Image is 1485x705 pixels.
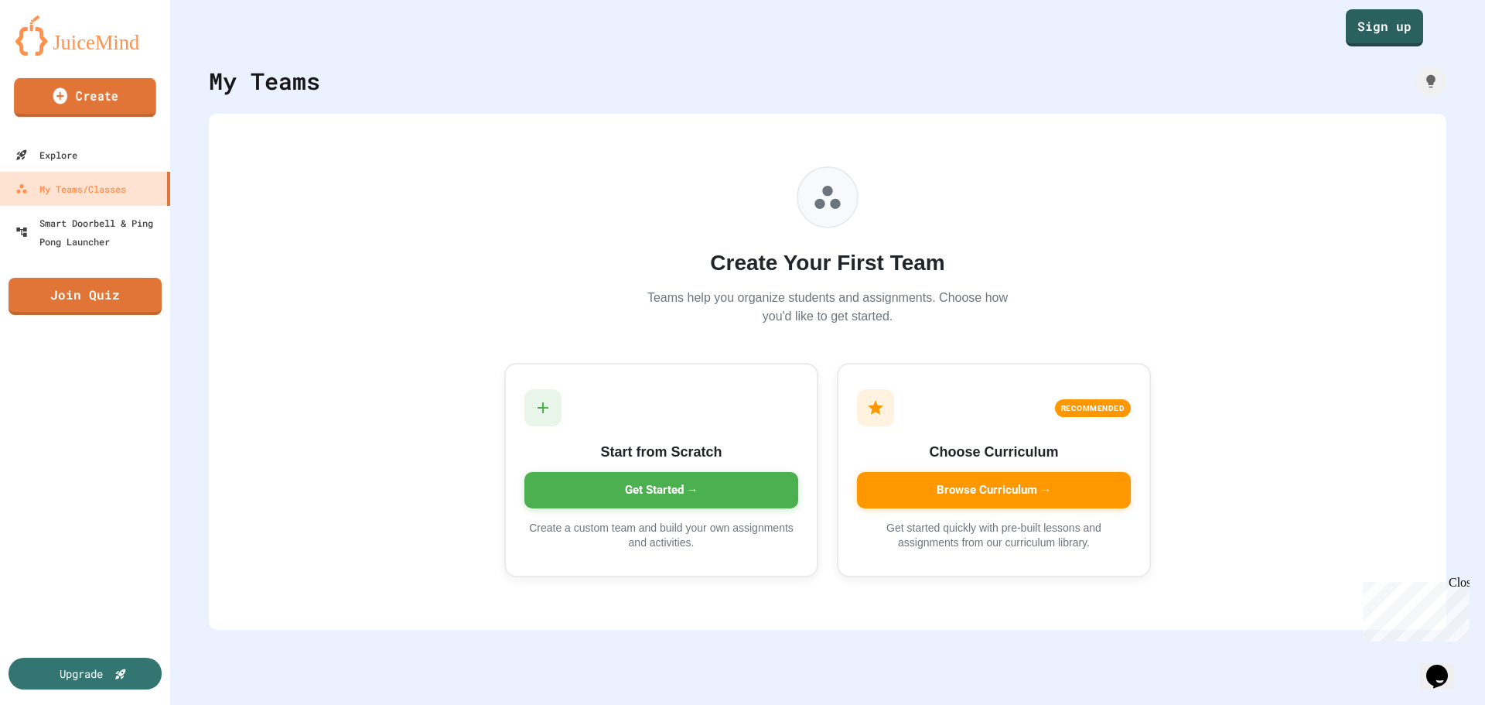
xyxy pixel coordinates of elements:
div: Smart Doorbell & Ping Pong Launcher [15,214,164,251]
iframe: chat widget [1420,643,1470,690]
img: logo-orange.svg [15,15,155,56]
h3: Start from Scratch [524,442,798,463]
div: Get Started → [524,472,798,508]
div: How it works [1415,66,1446,97]
div: RECOMMENDED [1055,399,1132,417]
p: Teams help you organize students and assignments. Choose how you'd like to get started. [642,289,1013,326]
h2: Create Your First Team [642,247,1013,279]
div: Browse Curriculum → [857,472,1131,508]
iframe: chat widget [1357,576,1470,642]
div: My Teams/Classes [15,180,126,198]
div: Chat with us now!Close [6,6,107,98]
div: Upgrade [60,666,103,682]
p: Create a custom team and build your own assignments and activities. [524,521,798,551]
div: My Teams [209,63,320,98]
a: Sign up [1346,9,1423,46]
a: Create [14,78,156,117]
div: Explore [15,145,77,164]
h3: Choose Curriculum [857,442,1131,463]
a: Join Quiz [9,278,162,315]
p: Get started quickly with pre-built lessons and assignments from our curriculum library. [857,521,1131,551]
